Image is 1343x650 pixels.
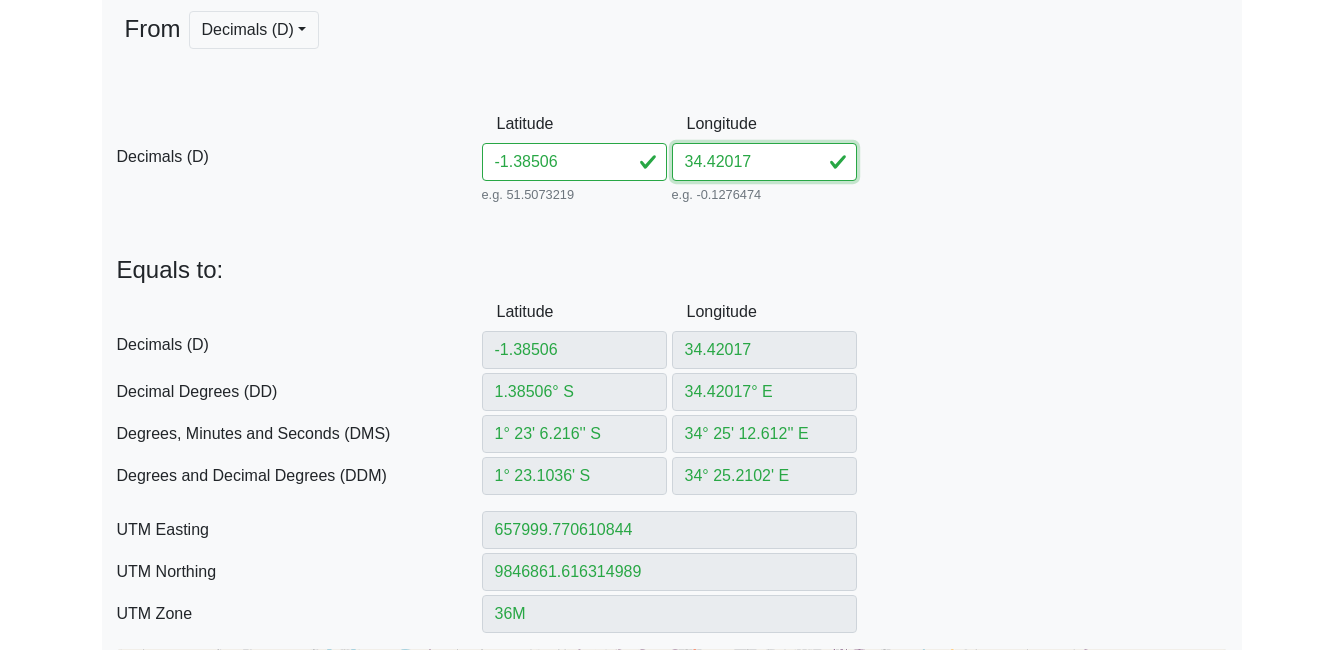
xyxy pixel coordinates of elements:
p: Equals to: [117,256,1227,285]
span: From [125,11,181,97]
small: e.g. -0.1276474 [672,185,857,204]
span: Degrees, Minutes and Seconds (DMS) [117,422,482,446]
span: Decimal Degrees (DD) [117,380,482,404]
small: e.g. 51.5073219 [482,185,667,204]
label: Longitude [672,293,734,331]
label: Longitude [672,105,734,143]
label: UTM Easting [102,511,482,549]
button: Decimals (D) [189,11,320,49]
span: Decimals (D) [117,333,482,357]
label: UTM Zone [102,595,482,633]
label: Latitude [482,105,544,143]
label: UTM Northing [102,553,482,591]
span: Decimals (D) [117,145,482,169]
label: Latitude [482,293,544,331]
span: Degrees and Decimal Degrees (DDM) [117,464,482,488]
